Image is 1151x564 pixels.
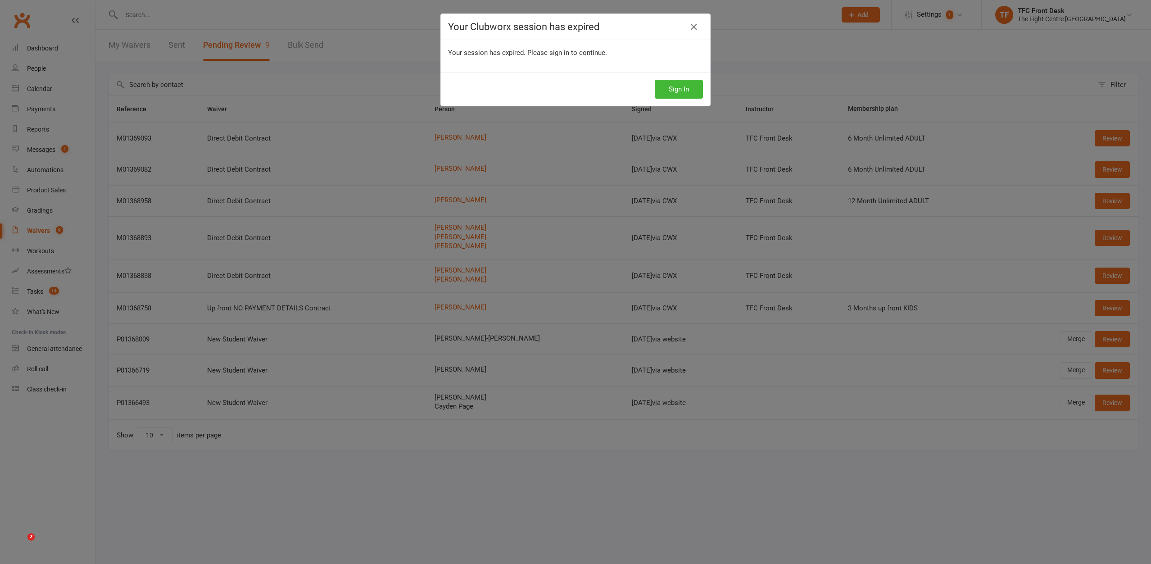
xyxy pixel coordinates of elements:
iframe: Intercom live chat [9,533,31,555]
button: Sign In [655,80,703,99]
a: Close [687,20,701,34]
span: 2 [27,533,35,541]
span: Your session has expired. Please sign in to continue. [448,49,607,57]
h4: Your Clubworx session has expired [448,21,703,32]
